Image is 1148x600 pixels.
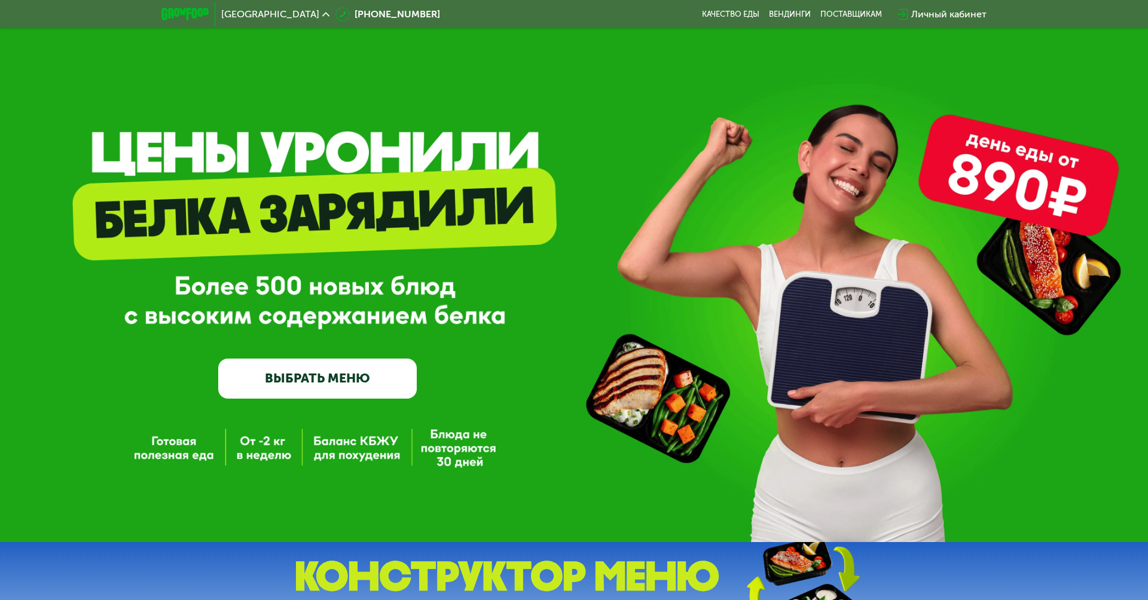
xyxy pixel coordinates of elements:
a: Вендинги [769,10,811,19]
a: Качество еды [702,10,759,19]
div: Личный кабинет [911,7,987,22]
div: поставщикам [820,10,882,19]
a: [PHONE_NUMBER] [335,7,440,22]
span: [GEOGRAPHIC_DATA] [221,10,319,19]
a: ВЫБРАТЬ МЕНЮ [218,359,417,399]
